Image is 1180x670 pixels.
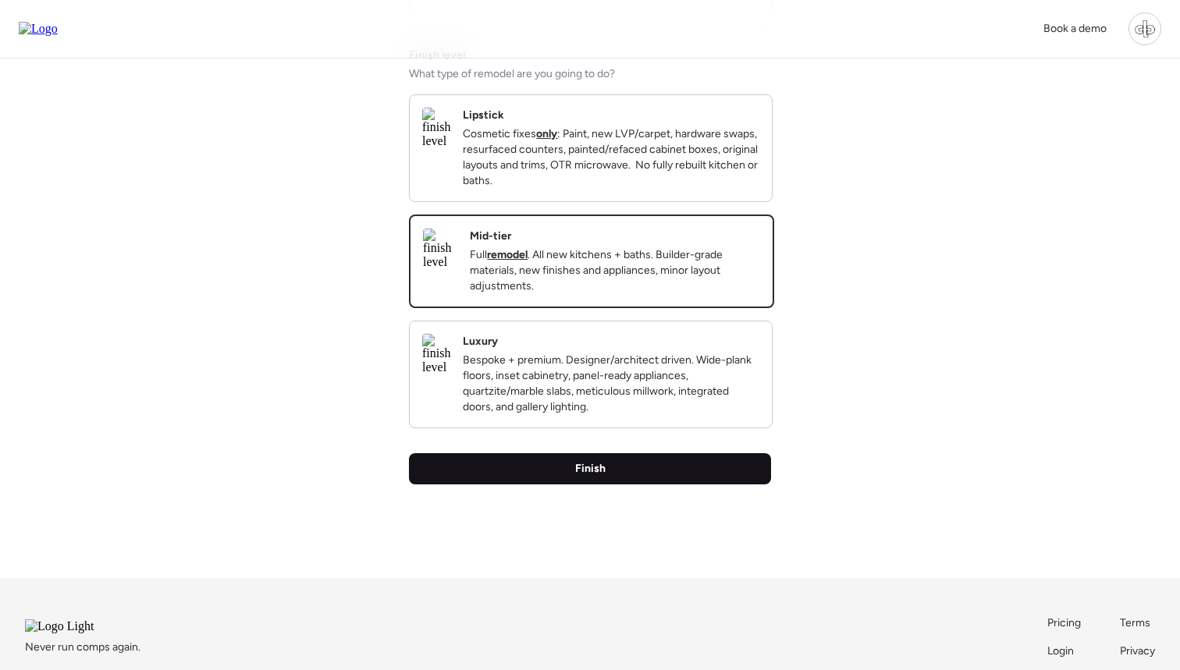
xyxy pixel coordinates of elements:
[575,461,606,477] span: Finish
[463,108,504,123] h2: Lipstick
[409,66,615,82] span: What type of remodel are you going to do?
[470,229,511,244] h2: Mid-tier
[536,127,557,140] strong: only
[1047,615,1082,631] a: Pricing
[487,248,528,261] strong: remodel
[1120,644,1155,658] span: Privacy
[463,126,759,189] p: Cosmetic fixes : Paint, new LVP/carpet, hardware swaps, resurfaced counters, painted/refaced cabi...
[463,353,759,415] p: Bespoke + premium. Designer/architect driven. Wide-plank floors, inset cabinetry, panel-ready app...
[19,22,58,36] img: Logo
[1047,643,1082,659] a: Login
[1047,644,1074,658] span: Login
[25,640,140,655] span: Never run comps again.
[1120,616,1150,629] span: Terms
[1120,615,1155,631] a: Terms
[25,619,136,633] img: Logo Light
[423,229,457,269] img: finish level
[470,247,760,294] p: Full . All new kitchens + baths. Builder-grade materials, new finishes and appliances, minor layo...
[1047,616,1081,629] span: Pricing
[463,334,498,349] h2: Luxury
[422,108,450,148] img: finish level
[1043,22,1107,35] span: Book a demo
[422,334,450,374] img: finish level
[1120,643,1155,659] a: Privacy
